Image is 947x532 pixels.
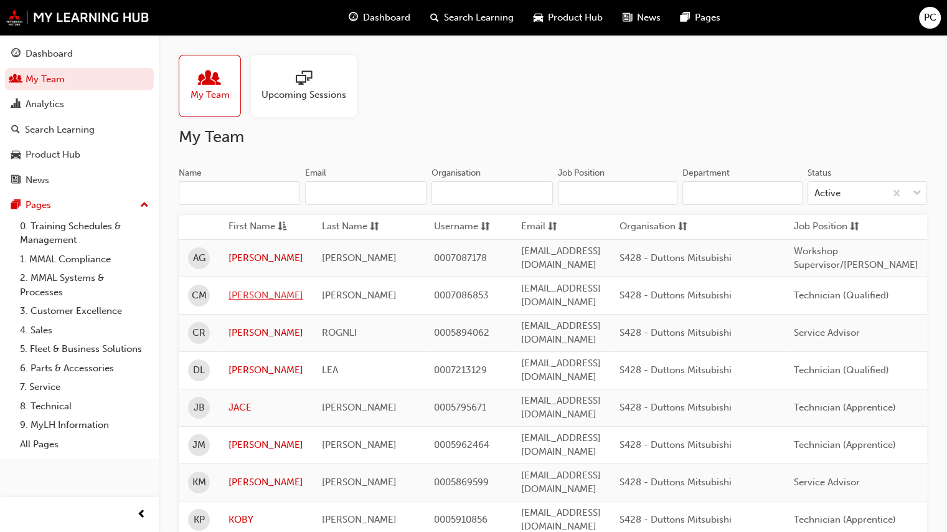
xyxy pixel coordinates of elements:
[322,439,397,450] span: [PERSON_NAME]
[620,252,732,264] span: S428 - Duttons Mitsubishi
[671,5,730,31] a: pages-iconPages
[339,5,420,31] a: guage-iconDashboard
[229,363,303,378] a: [PERSON_NAME]
[558,181,677,205] input: Job Position
[305,181,426,205] input: Email
[924,11,936,25] span: PC
[521,395,601,420] span: [EMAIL_ADDRESS][DOMAIN_NAME]
[794,514,896,525] span: Technician (Apprentice)
[620,290,732,301] span: S428 - Duttons Mitsubishi
[534,10,543,26] span: car-icon
[5,40,154,194] button: DashboardMy TeamAnalyticsSearch LearningProduct HubNews
[5,42,154,65] a: Dashboard
[808,167,831,179] div: Status
[278,219,287,235] span: asc-icon
[434,364,487,376] span: 0007213129
[794,364,889,376] span: Technician (Qualified)
[193,363,205,378] span: DL
[623,10,632,26] span: news-icon
[434,252,487,264] span: 0007087178
[521,432,601,458] span: [EMAIL_ADDRESS][DOMAIN_NAME]
[620,364,732,376] span: S428 - Duttons Mitsubishi
[695,11,720,25] span: Pages
[794,219,847,235] span: Job Position
[794,219,862,235] button: Job Positionsorting-icon
[349,10,358,26] span: guage-icon
[322,219,367,235] span: Last Name
[251,55,367,117] a: Upcoming Sessions
[521,470,601,495] span: [EMAIL_ADDRESS][DOMAIN_NAME]
[548,11,603,25] span: Product Hub
[15,321,154,340] a: 4. Sales
[229,326,303,340] a: [PERSON_NAME]
[229,219,275,235] span: First Name
[5,93,154,116] a: Analytics
[620,477,732,488] span: S428 - Duttons Mitsubishi
[370,219,379,235] span: sorting-icon
[681,10,690,26] span: pages-icon
[431,181,553,205] input: Organisation
[5,169,154,192] a: News
[620,402,732,413] span: S428 - Duttons Mitsubishi
[15,217,154,250] a: 0. Training Schedules & Management
[521,358,601,383] span: [EMAIL_ADDRESS][DOMAIN_NAME]
[794,439,896,450] span: Technician (Apprentice)
[794,327,860,338] span: Service Advisor
[11,200,21,211] span: pages-icon
[6,9,149,26] img: mmal
[521,219,545,235] span: Email
[11,150,21,161] span: car-icon
[420,5,524,31] a: search-iconSearch Learning
[322,514,397,525] span: [PERSON_NAME]
[521,283,601,308] span: [EMAIL_ADDRESS][DOMAIN_NAME]
[434,327,489,338] span: 0005894062
[794,402,896,413] span: Technician (Apprentice)
[229,475,303,490] a: [PERSON_NAME]
[191,88,230,102] span: My Team
[613,5,671,31] a: news-iconNews
[15,340,154,359] a: 5. Fleet & Business Solutions
[192,326,205,340] span: CR
[481,219,490,235] span: sorting-icon
[814,186,841,201] div: Active
[179,55,251,117] a: My Team
[430,10,439,26] span: search-icon
[179,181,300,205] input: Name
[558,167,605,179] div: Job Position
[192,475,206,490] span: KM
[179,167,202,179] div: Name
[15,397,154,416] a: 8. Technical
[620,439,732,450] span: S428 - Duttons Mitsubishi
[5,194,154,217] button: Pages
[322,219,390,235] button: Last Namesorting-icon
[229,401,303,415] a: JACE
[26,47,73,61] div: Dashboard
[15,416,154,435] a: 9. MyLH Information
[363,11,410,25] span: Dashboard
[682,167,730,179] div: Department
[637,11,661,25] span: News
[434,219,502,235] button: Usernamesorting-icon
[137,507,146,523] span: prev-icon
[444,11,514,25] span: Search Learning
[229,288,303,303] a: [PERSON_NAME]
[322,402,397,413] span: [PERSON_NAME]
[434,402,486,413] span: 0005795671
[620,514,732,525] span: S428 - Duttons Mitsubishi
[26,198,51,212] div: Pages
[15,359,154,378] a: 6. Parts & Accessories
[620,327,732,338] span: S428 - Duttons Mitsubishi
[192,288,207,303] span: CM
[11,99,21,110] span: chart-icon
[11,49,21,60] span: guage-icon
[682,181,802,205] input: Department
[322,327,357,338] span: ROGNLI
[678,219,687,235] span: sorting-icon
[15,268,154,302] a: 2. MMAL Systems & Processes
[5,68,154,91] a: My Team
[15,435,154,454] a: All Pages
[620,219,676,235] span: Organisation
[434,477,489,488] span: 0005869599
[229,251,303,265] a: [PERSON_NAME]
